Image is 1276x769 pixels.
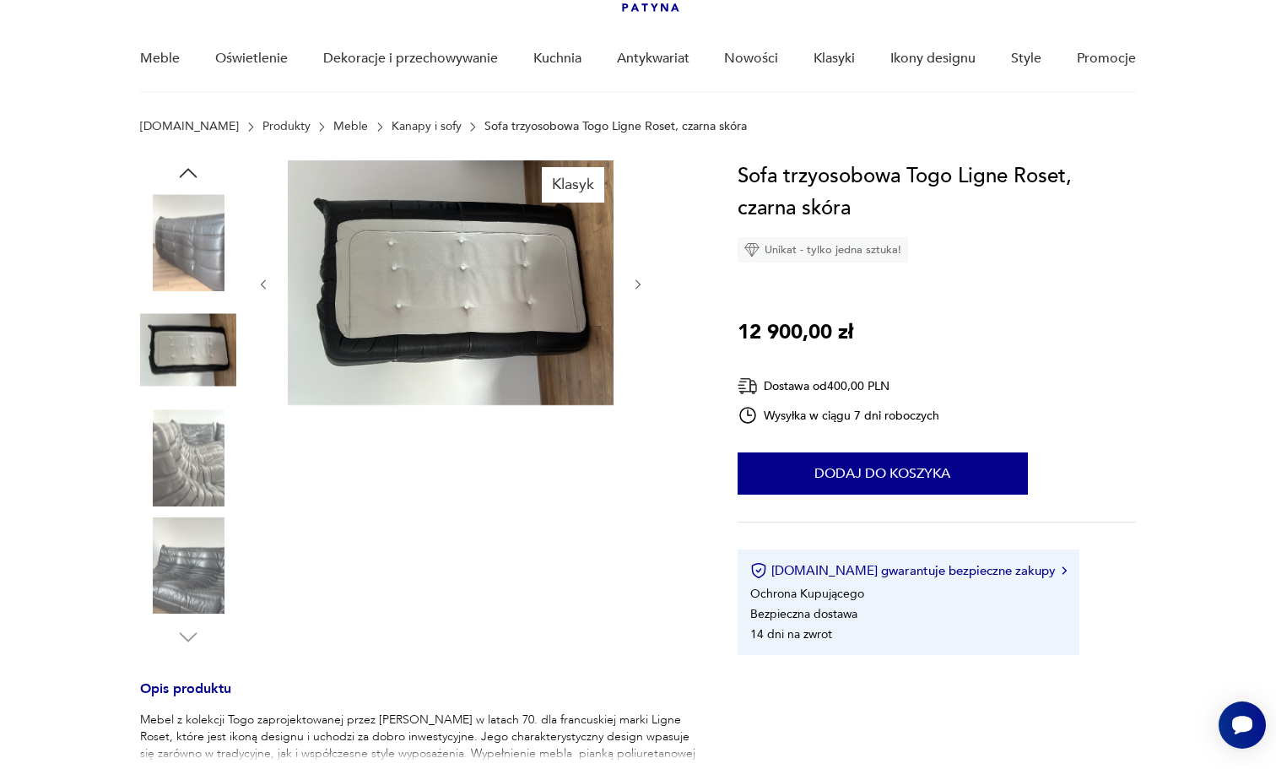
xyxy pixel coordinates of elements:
[323,26,498,91] a: Dekoracje i przechowywanie
[750,626,832,642] li: 14 dni na zwrot
[750,606,857,622] li: Bezpieczna dostawa
[140,26,180,91] a: Meble
[484,120,747,133] p: Sofa trzyosobowa Togo Ligne Roset, czarna skóra
[262,120,311,133] a: Produkty
[738,452,1028,495] button: Dodaj do koszyka
[288,160,614,405] img: Zdjęcie produktu Sofa trzyosobowa Togo Ligne Roset, czarna skóra
[738,237,908,263] div: Unikat - tylko jedna sztuka!
[738,317,853,349] p: 12 900,00 zł
[1011,26,1041,91] a: Style
[738,376,940,397] div: Dostawa od 400,00 PLN
[533,26,581,91] a: Kuchnia
[814,26,855,91] a: Klasyki
[750,562,1067,579] button: [DOMAIN_NAME] gwarantuje bezpieczne zakupy
[542,167,604,203] div: Klasyk
[750,586,864,602] li: Ochrona Kupującego
[617,26,689,91] a: Antykwariat
[140,684,697,712] h3: Opis produktu
[738,160,1136,225] h1: Sofa trzyosobowa Togo Ligne Roset, czarna skóra
[750,562,767,579] img: Ikona certyfikatu
[140,302,236,398] img: Zdjęcie produktu Sofa trzyosobowa Togo Ligne Roset, czarna skóra
[1077,26,1136,91] a: Promocje
[724,26,778,91] a: Nowości
[1062,566,1067,575] img: Ikona strzałki w prawo
[738,376,758,397] img: Ikona dostawy
[1219,701,1266,749] iframe: Smartsupp widget button
[890,26,976,91] a: Ikony designu
[140,409,236,506] img: Zdjęcie produktu Sofa trzyosobowa Togo Ligne Roset, czarna skóra
[392,120,462,133] a: Kanapy i sofy
[140,517,236,614] img: Zdjęcie produktu Sofa trzyosobowa Togo Ligne Roset, czarna skóra
[333,120,368,133] a: Meble
[140,194,236,290] img: Zdjęcie produktu Sofa trzyosobowa Togo Ligne Roset, czarna skóra
[744,242,760,257] img: Ikona diamentu
[215,26,288,91] a: Oświetlenie
[738,405,940,425] div: Wysyłka w ciągu 7 dni roboczych
[140,120,239,133] a: [DOMAIN_NAME]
